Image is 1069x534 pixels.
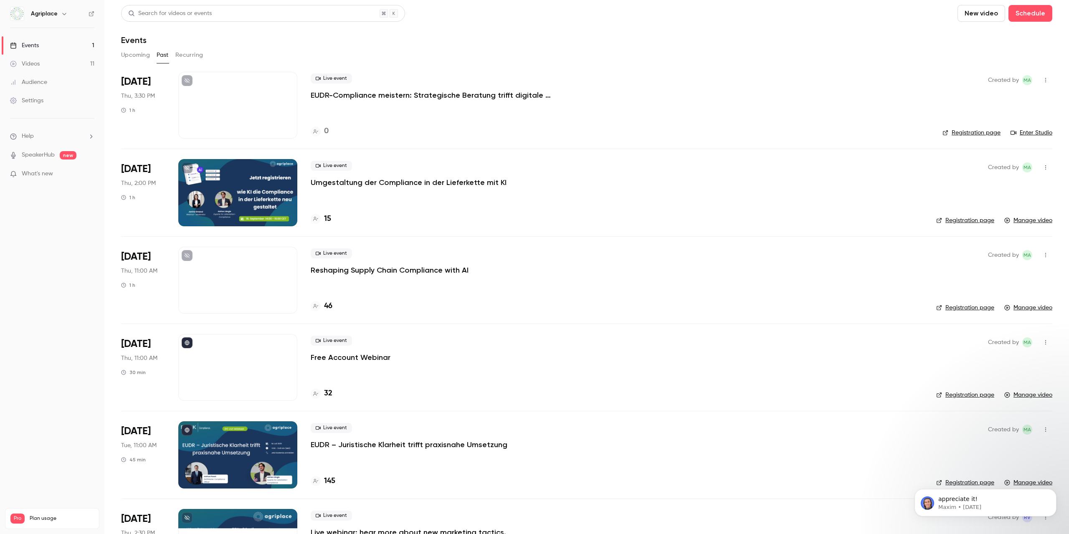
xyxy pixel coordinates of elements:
a: 0 [311,126,329,137]
span: [DATE] [121,425,151,438]
span: [DATE] [121,162,151,176]
span: [DATE] [121,337,151,351]
li: help-dropdown-opener [10,132,94,141]
button: Upcoming [121,48,150,62]
span: Created by [988,250,1019,260]
button: Past [157,48,169,62]
div: Videos [10,60,40,68]
h4: 145 [324,476,335,487]
a: Manage video [1004,304,1052,312]
span: MA [1023,162,1031,172]
h4: 46 [324,301,332,312]
div: 45 min [121,456,146,463]
a: Manage video [1004,216,1052,225]
h4: 0 [324,126,329,137]
span: Thu, 11:00 AM [121,354,157,362]
span: Created by [988,425,1019,435]
button: New video [958,5,1005,22]
span: Live event [311,423,352,433]
span: Thu, 2:00 PM [121,179,156,187]
div: Jul 10 Thu, 11:00 AM (Europe/Amsterdam) [121,334,165,401]
a: Free Account Webinar [311,352,390,362]
span: Thu, 11:00 AM [121,267,157,275]
a: 32 [311,388,332,399]
span: Pro [10,514,25,524]
span: [DATE] [121,512,151,526]
a: Enter Studio [1011,129,1052,137]
img: Agriplace [10,7,24,20]
div: 1 h [121,194,135,201]
a: EUDR-Compliance meistern: Strategische Beratung trifft digitale Umsetzung [311,90,561,100]
span: Live event [311,336,352,346]
span: [DATE] [121,250,151,263]
span: Live event [311,511,352,521]
span: Thu, 3:30 PM [121,92,155,100]
a: Reshaping Supply Chain Compliance with AI [311,265,469,275]
span: Tue, 11:00 AM [121,441,157,450]
a: Registration page [936,304,994,312]
div: Search for videos or events [128,9,212,18]
iframe: Intercom notifications message [902,471,1069,530]
div: 1 h [121,282,135,289]
span: [DATE] [121,75,151,89]
a: Registration page [936,391,994,399]
div: Jul 1 Tue, 11:00 AM (Europe/Amsterdam) [121,421,165,488]
div: Sep 25 Thu, 3:30 PM (Europe/Amsterdam) [121,72,165,139]
div: 30 min [121,369,146,376]
a: 145 [311,476,335,487]
button: Recurring [175,48,203,62]
span: Live event [311,73,352,84]
button: Schedule [1008,5,1052,22]
a: Registration page [942,129,1001,137]
span: Created by [988,162,1019,172]
div: Sep 18 Thu, 11:00 AM (Europe/Amsterdam) [121,247,165,314]
div: Events [10,41,39,50]
h1: Events [121,35,147,45]
span: Marketing Agriplace [1022,250,1032,260]
span: Live event [311,161,352,171]
span: Created by [988,337,1019,347]
span: Marketing Agriplace [1022,337,1032,347]
span: Help [22,132,34,141]
a: Manage video [1004,391,1052,399]
h4: 32 [324,388,332,399]
span: Created by [988,75,1019,85]
span: MA [1023,75,1031,85]
iframe: Noticeable Trigger [84,170,94,178]
span: Marketing Agriplace [1022,425,1032,435]
span: What's new [22,170,53,178]
div: 1 h [121,107,135,114]
div: Settings [10,96,43,105]
a: Registration page [936,216,994,225]
span: new [60,151,76,159]
span: Plan usage [30,515,94,522]
div: Audience [10,78,47,86]
span: MA [1023,337,1031,347]
span: MA [1023,250,1031,260]
h4: 15 [324,213,331,225]
span: Live event [311,248,352,258]
a: 15 [311,213,331,225]
div: Sep 18 Thu, 2:00 PM (Europe/Amsterdam) [121,159,165,226]
a: SpeakerHub [22,151,55,159]
a: EUDR – Juristische Klarheit trifft praxisnahe Umsetzung [311,440,507,450]
span: Marketing Agriplace [1022,75,1032,85]
span: MA [1023,425,1031,435]
span: Marketing Agriplace [1022,162,1032,172]
a: 46 [311,301,332,312]
a: Umgestaltung der Compliance in der Lieferkette mit KI [311,177,507,187]
h6: Agriplace [31,10,58,18]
